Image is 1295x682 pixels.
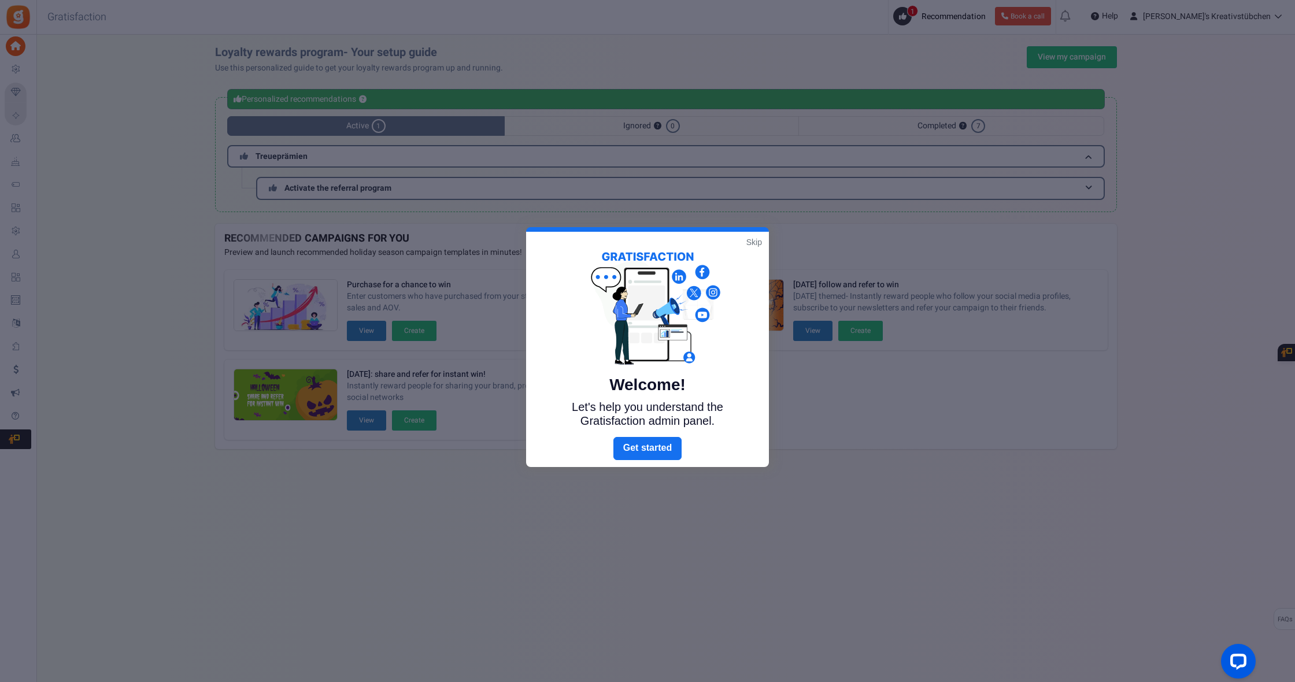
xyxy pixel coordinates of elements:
h5: Welcome! [552,376,743,394]
a: Next [613,437,682,460]
p: Let's help you understand the Gratisfaction admin panel. [552,400,743,428]
a: Skip [746,236,762,248]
